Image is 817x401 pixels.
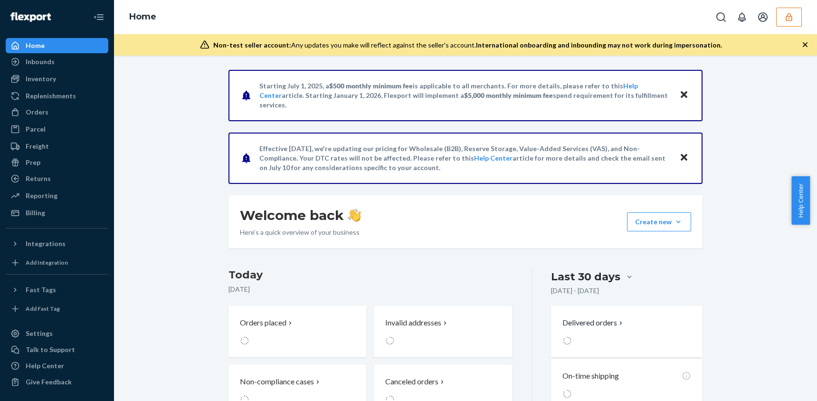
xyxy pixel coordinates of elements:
button: Close [678,151,690,165]
div: Freight [26,142,49,151]
div: Home [26,41,45,50]
p: Canceled orders [385,376,438,387]
span: $500 monthly minimum fee [329,82,413,90]
div: Parcel [26,124,46,134]
img: hand-wave emoji [348,209,361,222]
button: Open Search Box [712,8,731,27]
div: Orders [26,107,48,117]
a: Help Center [6,358,108,373]
a: Add Integration [6,255,108,270]
h1: Welcome back [240,207,361,224]
div: Inventory [26,74,56,84]
div: Last 30 days [551,269,620,284]
a: Inbounds [6,54,108,69]
h3: Today [228,267,512,283]
div: Integrations [26,239,66,248]
p: Non-compliance cases [240,376,314,387]
a: Reporting [6,188,108,203]
a: Home [129,11,156,22]
button: Give Feedback [6,374,108,390]
button: Create new [627,212,691,231]
p: [DATE] - [DATE] [551,286,599,296]
p: [DATE] [228,285,512,294]
a: Help Center [474,154,513,162]
div: Inbounds [26,57,55,67]
button: Orders placed [228,306,366,357]
button: Open notifications [732,8,751,27]
a: Freight [6,139,108,154]
button: Delivered orders [562,317,625,328]
a: Parcel [6,122,108,137]
a: Returns [6,171,108,186]
div: Returns [26,174,51,183]
p: Invalid addresses [385,317,441,328]
div: Any updates you make will reflect against the seller's account. [213,40,722,50]
div: Fast Tags [26,285,56,295]
ol: breadcrumbs [122,3,164,31]
div: Billing [26,208,45,218]
img: Flexport logo [10,12,51,22]
div: Prep [26,158,40,167]
div: Give Feedback [26,377,72,387]
button: Close [678,88,690,102]
button: Talk to Support [6,342,108,357]
p: Effective [DATE], we're updating our pricing for Wholesale (B2B), Reserve Storage, Value-Added Se... [259,144,670,172]
p: Starting July 1, 2025, a is applicable to all merchants. For more details, please refer to this a... [259,81,670,110]
div: Settings [26,329,53,338]
button: Open account menu [753,8,772,27]
button: Close Navigation [89,8,108,27]
button: Invalid addresses [374,306,512,357]
div: Add Fast Tag [26,305,60,313]
p: Orders placed [240,317,286,328]
a: Prep [6,155,108,170]
div: Talk to Support [26,345,75,354]
a: Home [6,38,108,53]
span: $5,000 monthly minimum fee [464,91,553,99]
button: Help Center [791,176,810,225]
a: Inventory [6,71,108,86]
button: Integrations [6,236,108,251]
p: On-time shipping [562,371,619,382]
p: Here’s a quick overview of your business [240,228,361,237]
a: Orders [6,105,108,120]
div: Replenishments [26,91,76,101]
div: Help Center [26,361,64,371]
a: Settings [6,326,108,341]
span: Chat [21,7,40,15]
span: International onboarding and inbounding may not work during impersonation. [476,41,722,49]
div: Reporting [26,191,57,200]
a: Replenishments [6,88,108,104]
a: Billing [6,205,108,220]
button: Fast Tags [6,282,108,297]
a: Add Fast Tag [6,301,108,316]
span: Non-test seller account: [213,41,291,49]
div: Add Integration [26,258,68,267]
